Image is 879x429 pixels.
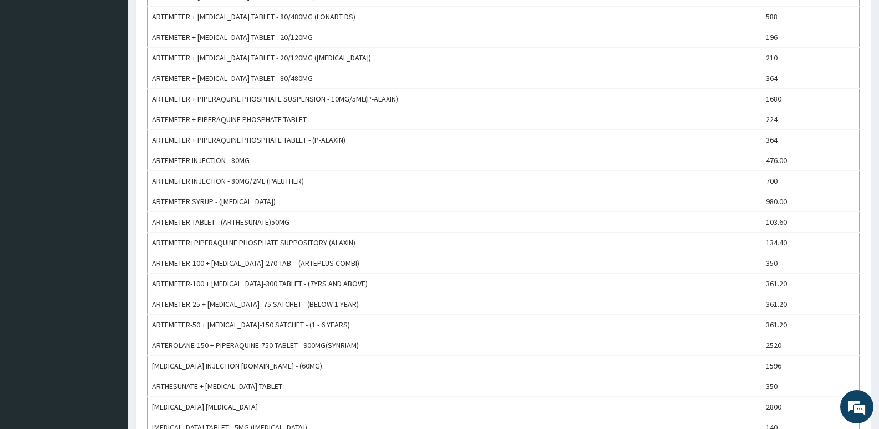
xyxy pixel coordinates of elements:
[148,335,761,356] td: ARTEROLANE-150 + PIPERAQUINE-750 TABLET - 900MG(SYNRIAM)
[761,253,859,274] td: 350
[761,130,859,150] td: 364
[148,397,761,417] td: [MEDICAL_DATA] [MEDICAL_DATA]
[761,294,859,315] td: 361.20
[761,171,859,191] td: 700
[761,274,859,294] td: 361.20
[761,233,859,253] td: 134.40
[761,397,859,417] td: 2800
[761,27,859,48] td: 196
[761,191,859,212] td: 980.00
[761,89,859,109] td: 1680
[761,212,859,233] td: 103.60
[148,130,761,150] td: ARTEMETER + PIPERAQUINE PHOSPHATE TABLET - (P-ALAXIN)
[148,7,761,27] td: ARTEMETER + [MEDICAL_DATA] TABLET - 80/480MG (LONART DS)
[148,356,761,376] td: [MEDICAL_DATA] INJECTION [DOMAIN_NAME] - (60MG)
[148,171,761,191] td: ARTEMETER INJECTION - 80MG/2ML (PALUTHER)
[148,109,761,130] td: ARTEMETER + PIPERAQUINE PHOSPHATE TABLET
[761,376,859,397] td: 350
[148,48,761,68] td: ARTEMETER + [MEDICAL_DATA] TABLET - 20/120MG ([MEDICAL_DATA])
[148,68,761,89] td: ARTEMETER + [MEDICAL_DATA] TABLET - 80/480MG
[761,109,859,130] td: 224
[148,274,761,294] td: ARTEMETER-100 + [MEDICAL_DATA]-300 TABLET - (7YRS AND ABOVE)
[761,68,859,89] td: 364
[148,376,761,397] td: ARTHESUNATE + [MEDICAL_DATA] TABLET
[148,315,761,335] td: ARTEMETER-50 + [MEDICAL_DATA]-150 SATCHET - (1 - 6 YEARS)
[148,27,761,48] td: ARTEMETER + [MEDICAL_DATA] TABLET - 20/120MG
[761,356,859,376] td: 1596
[148,212,761,233] td: ARTEMETER TABLET - (ARTHESUNATE)50MG
[6,303,211,342] textarea: Type your message and hit 'Enter'
[21,55,45,83] img: d_794563401_company_1708531726252_794563401
[148,253,761,274] td: ARTEMETER-100 + [MEDICAL_DATA]-270 TAB. - (ARTEPLUS COMBI)
[761,315,859,335] td: 361.20
[761,335,859,356] td: 2520
[148,294,761,315] td: ARTEMETER-25 + [MEDICAL_DATA]- 75 SATCHET - (BELOW 1 YEAR)
[148,233,761,253] td: ARTEMETER+PIPERAQUINE PHOSPHATE SUPPOSITORY (ALAXIN)
[182,6,209,32] div: Minimize live chat window
[58,62,186,77] div: Chat with us now
[148,191,761,212] td: ARTEMETER SYRUP - ([MEDICAL_DATA])
[761,48,859,68] td: 210
[64,140,153,252] span: We're online!
[148,89,761,109] td: ARTEMETER + PIPERAQUINE PHOSPHATE SUSPENSION - 10MG/5ML(P-ALAXIN)
[761,7,859,27] td: 588
[761,150,859,171] td: 476.00
[148,150,761,171] td: ARTEMETER INJECTION - 80MG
